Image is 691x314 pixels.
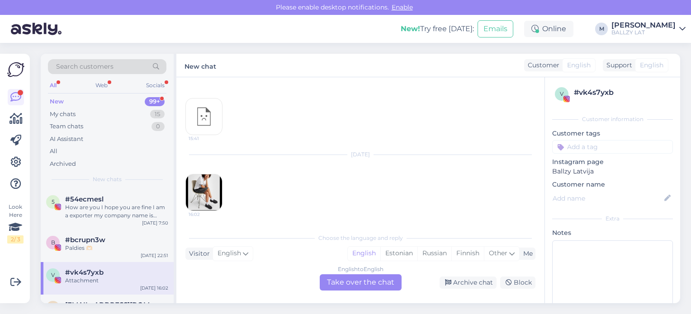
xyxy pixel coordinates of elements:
[338,265,383,273] div: English to English
[552,140,673,154] input: Add a tag
[65,277,168,285] div: Attachment
[185,234,535,242] div: Choose the language and reply
[65,203,168,220] div: How are you I hope you are fine I am a exporter my company name is [PERSON_NAME] Whatever you wan...
[7,203,24,244] div: Look Here
[552,115,673,123] div: Customer information
[640,61,663,70] span: English
[552,129,673,138] p: Customer tags
[185,249,210,258] div: Visitor
[51,272,55,278] span: v
[151,122,165,131] div: 0
[348,247,380,260] div: English
[401,24,420,33] b: New!
[48,80,58,91] div: All
[50,135,83,144] div: AI Assistant
[524,61,559,70] div: Customer
[56,62,114,71] span: Search customers
[94,80,109,91] div: Web
[186,174,222,211] img: attachment
[51,239,55,246] span: b
[50,159,76,169] div: Archived
[185,59,216,71] label: New chat
[611,29,676,36] div: BALLZY LAT
[7,61,24,78] img: Askly Logo
[560,90,563,97] span: v
[65,244,168,252] div: Paldies 🫶🏻
[440,277,497,289] div: Archive chat
[189,211,222,218] span: 16:02
[186,98,222,135] img: attachment
[552,167,673,176] p: Ballzy Latvija
[65,301,159,309] span: iraorlova384@gmail.com
[552,215,673,223] div: Extra
[65,195,104,203] span: #54ecmesl
[524,21,573,37] div: Online
[141,252,168,259] div: [DATE] 22:51
[520,249,533,258] div: Me
[65,268,104,277] span: #vk4s7yxb
[500,277,535,289] div: Block
[218,248,241,258] span: English
[489,249,507,257] span: Other
[50,122,83,131] div: Team chats
[552,228,673,238] p: Notes
[478,20,513,37] button: Emails
[401,23,474,34] div: Try free [DATE]:
[189,135,222,142] span: 15:41
[142,220,168,226] div: [DATE] 7:50
[611,22,676,29] div: [PERSON_NAME]
[50,97,64,106] div: New
[7,235,24,244] div: 2 / 3
[380,247,417,260] div: Estonian
[50,147,57,156] div: All
[389,3,416,11] span: Enable
[552,180,673,189] p: Customer name
[320,274,402,291] div: Take over the chat
[567,61,591,70] span: English
[65,236,105,244] span: #bcrupn3w
[451,247,484,260] div: Finnish
[140,285,168,291] div: [DATE] 16:02
[150,110,165,119] div: 15
[52,198,55,205] span: 5
[93,175,122,183] span: New chats
[552,157,673,167] p: Instagram page
[603,61,632,70] div: Support
[595,23,608,35] div: M
[553,193,663,203] input: Add name
[144,80,166,91] div: Socials
[611,22,686,36] a: [PERSON_NAME]BALLZY LAT
[185,150,535,159] div: [DATE]
[417,247,451,260] div: Russian
[574,87,670,98] div: # vk4s7yxb
[145,97,165,106] div: 99+
[50,110,76,119] div: My chats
